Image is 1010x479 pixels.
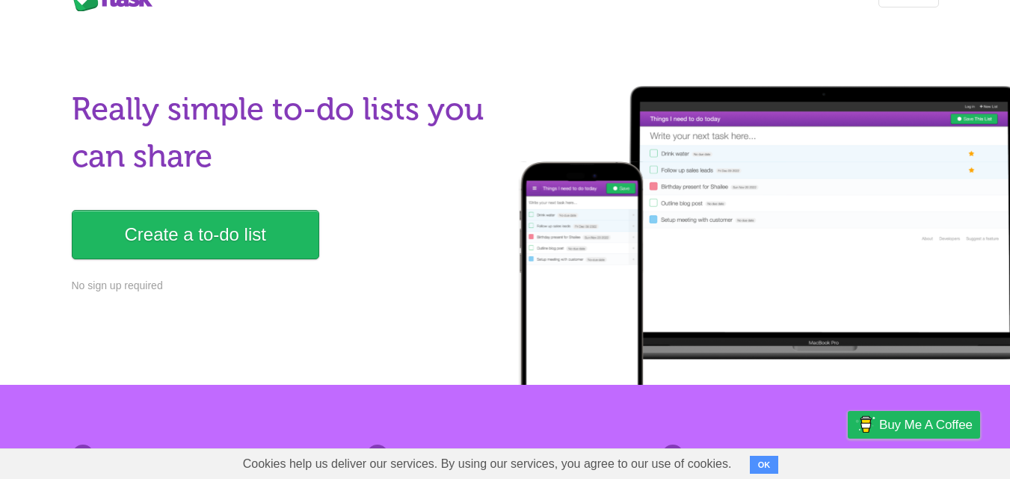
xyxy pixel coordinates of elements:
[879,412,973,438] span: Buy me a coffee
[72,86,496,180] h1: Really simple to-do lists you can share
[228,449,747,479] span: Cookies help us deliver our services. By using our services, you agree to our use of cookies.
[72,210,319,259] a: Create a to-do list
[855,412,875,437] img: Buy me a coffee
[366,445,643,465] h2: Share lists with ease.
[662,445,938,465] h2: Access from any device.
[750,456,779,474] button: OK
[848,411,980,439] a: Buy me a coffee
[72,445,348,465] h2: No sign up. Nothing to install.
[72,278,496,294] p: No sign up required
